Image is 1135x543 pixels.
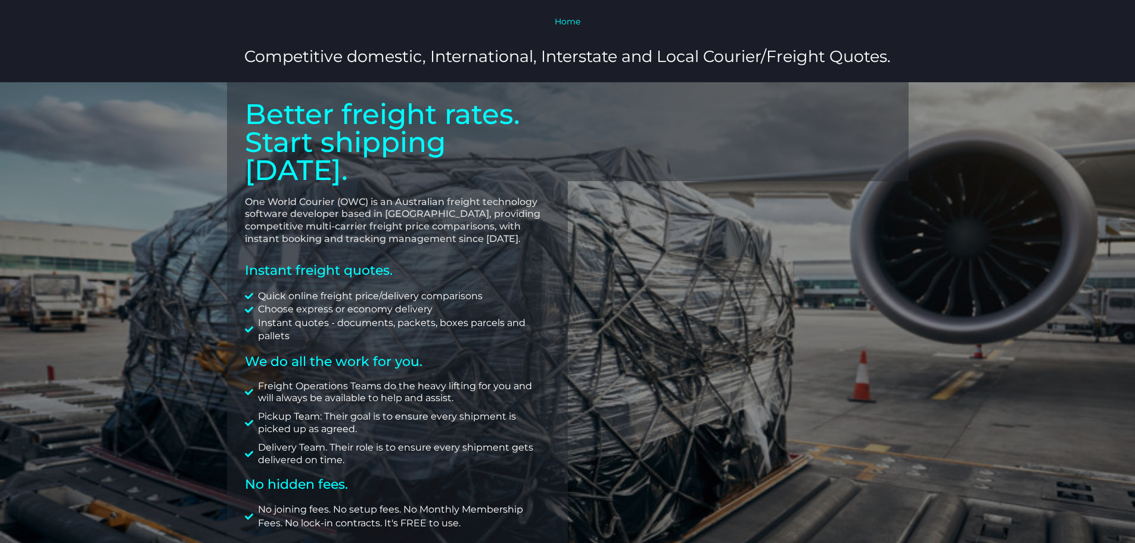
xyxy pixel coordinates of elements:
h2: We do all the work for you. [245,355,550,368]
a: Home [555,16,580,27]
span: Pickup Team: Their goal is to ensure every shipment is picked up as agreed. [255,411,550,436]
h2: No hidden fees. [245,478,550,491]
span: No joining fees. No setup fees. No Monthly Membership Fees. No lock-in contracts. It's FREE to use. [255,503,550,530]
span: Delivery Team. Their role is to ensure every shipment gets delivered on time. [255,442,550,467]
h3: Competitive domestic, International, Interstate and Local Courier/Freight Quotes. [170,46,965,67]
span: Choose express or economy delivery [255,303,433,316]
p: One World Courier (OWC) is an Australian freight technology software developer based in [GEOGRAPH... [245,196,550,246]
h2: Instant freight quotes. [245,263,550,278]
span: Instant quotes - documents, packets, boxes parcels and pallets [255,317,550,343]
p: Better freight rates. Start shipping [DATE]. [245,100,550,184]
span: Freight Operations Teams do the heavy lifting for you and will always be available to help and as... [255,380,550,405]
span: Quick online freight price/delivery comparisons [255,290,483,303]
